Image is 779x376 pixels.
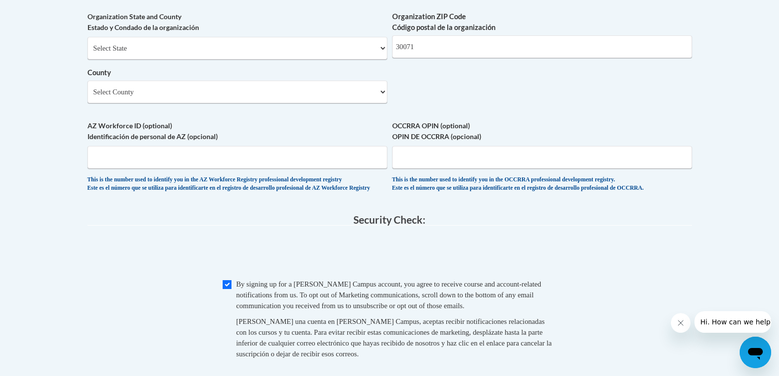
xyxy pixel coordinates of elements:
[87,11,387,33] label: Organization State and County Estado y Condado de la organización
[236,280,542,310] span: By signing up for a [PERSON_NAME] Campus account, you agree to receive course and account-related...
[87,120,387,142] label: AZ Workforce ID (optional) Identificación de personal de AZ (opcional)
[392,120,692,142] label: OCCRRA OPIN (optional) OPIN DE OCCRRA (opcional)
[392,11,692,33] label: Organization ZIP Code Código postal de la organización
[671,313,691,333] iframe: Close message
[6,7,80,15] span: Hi. How can we help?
[392,35,692,58] input: Metadata input
[236,318,552,358] span: [PERSON_NAME] una cuenta en [PERSON_NAME] Campus, aceptas recibir notificaciones relacionadas con...
[87,176,387,192] div: This is the number used to identify you in the AZ Workforce Registry professional development reg...
[87,67,387,78] label: County
[694,311,771,333] iframe: Message from company
[353,213,426,226] span: Security Check:
[315,235,464,274] iframe: reCAPTCHA
[392,176,692,192] div: This is the number used to identify you in the OCCRRA professional development registry. Este es ...
[740,337,771,368] iframe: Button to launch messaging window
